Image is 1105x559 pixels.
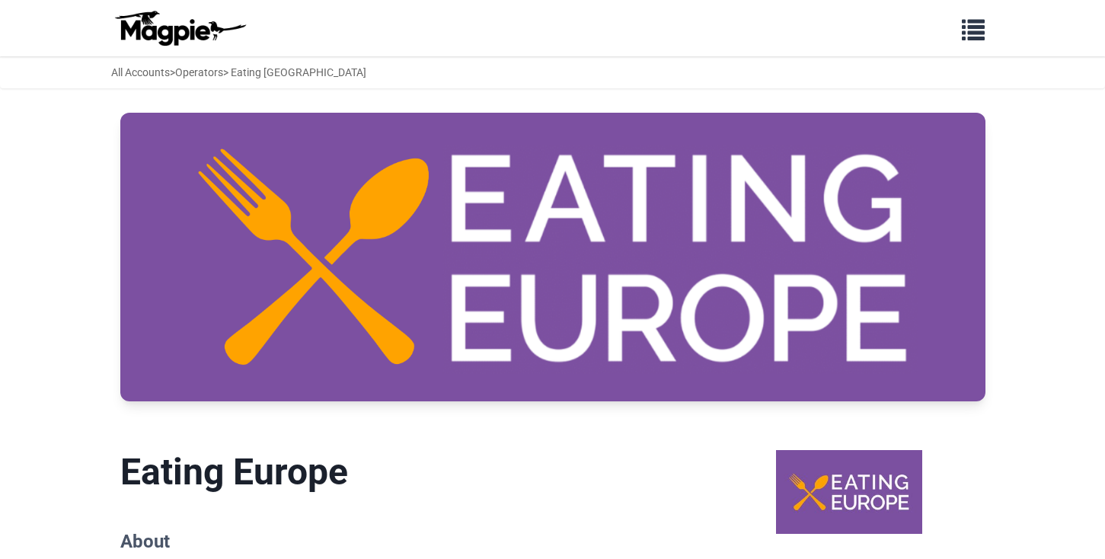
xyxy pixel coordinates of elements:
[111,66,170,78] a: All Accounts
[111,10,248,46] img: logo-ab69f6fb50320c5b225c76a69d11143b.png
[120,531,689,553] h2: About
[111,64,366,81] div: > > Eating [GEOGRAPHIC_DATA]
[120,113,985,401] img: Eating Europe banner
[175,66,223,78] a: Operators
[120,450,689,494] h1: Eating Europe
[776,450,922,533] img: Eating Europe logo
